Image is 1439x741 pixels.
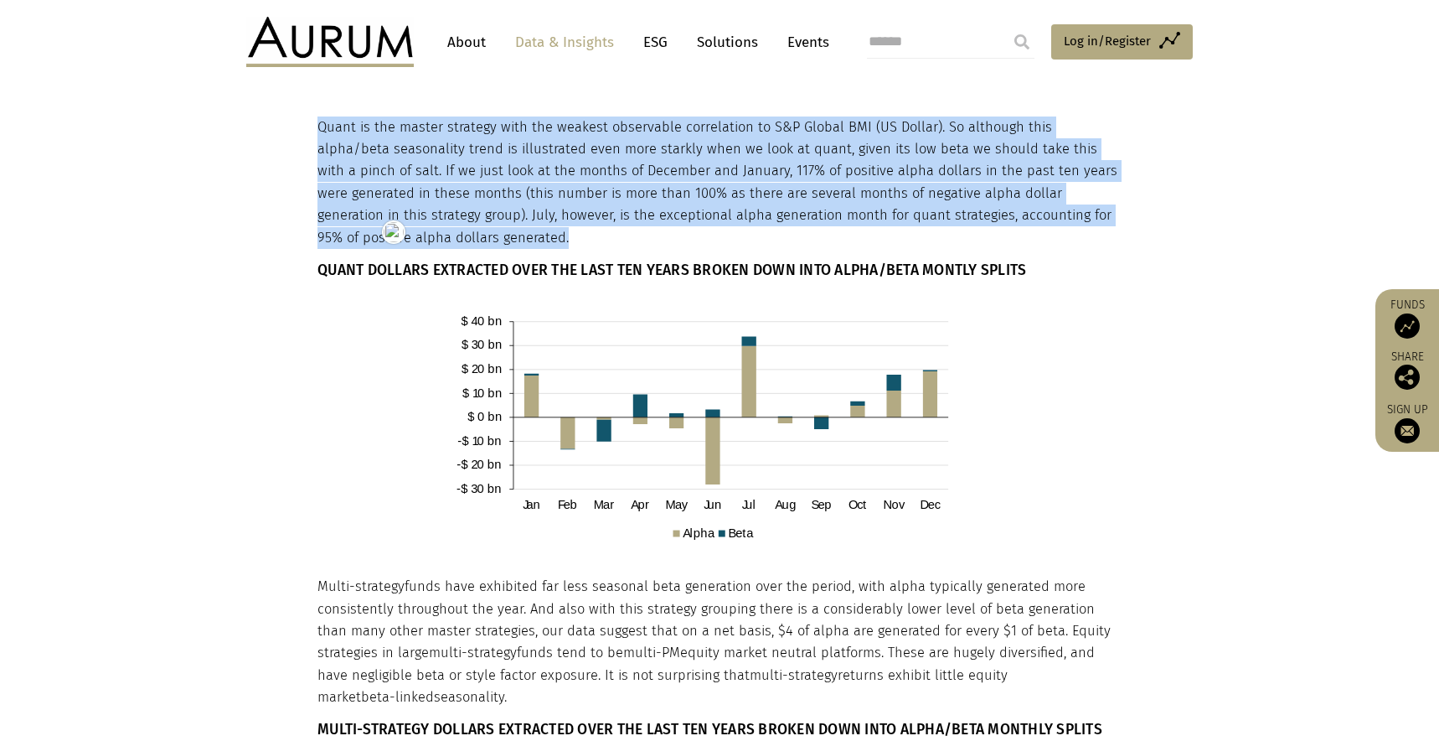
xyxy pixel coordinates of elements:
[507,27,622,58] a: Data & Insights
[1395,418,1420,443] img: Sign up to our newsletter
[429,645,517,661] span: multi-strategy
[1384,402,1431,443] a: Sign up
[317,576,1117,708] p: funds have exhibited far less seasonal beta generation over the period, with alpha typically gene...
[317,262,1117,279] h6: QUANT DOLLARS EXTRACTED OVER THE LAST TEN YEARS BROKEN DOWN INTO ALPHA/BETA MONTLY SPLITS
[1005,25,1039,59] input: Submit
[1395,365,1420,390] img: Share this post
[361,689,434,705] span: beta-linked
[246,17,414,67] img: Aurum
[439,27,494,58] a: About
[750,667,838,683] span: multi-strategy
[779,27,829,58] a: Events
[689,27,766,58] a: Solutions
[1064,31,1151,51] span: Log in/Register
[1384,298,1431,339] a: Funds
[635,27,676,58] a: ESG
[317,721,1117,738] h6: MULTI-STRATEGY DOLLARS EXTRACTED OVER THE LAST TEN YEARS BROKEN DOWN INTO ALPHA/BETA MONTHLY SPLITS
[1384,351,1431,390] div: Share
[1051,24,1193,60] a: Log in/Register
[623,645,680,661] span: multi-PM
[317,578,405,594] span: Multi-strategy
[317,117,1117,249] p: Quant is the master strategy with the weakest observable correlation to S&P Global BMI (US Dollar...
[1395,313,1420,339] img: Access Funds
